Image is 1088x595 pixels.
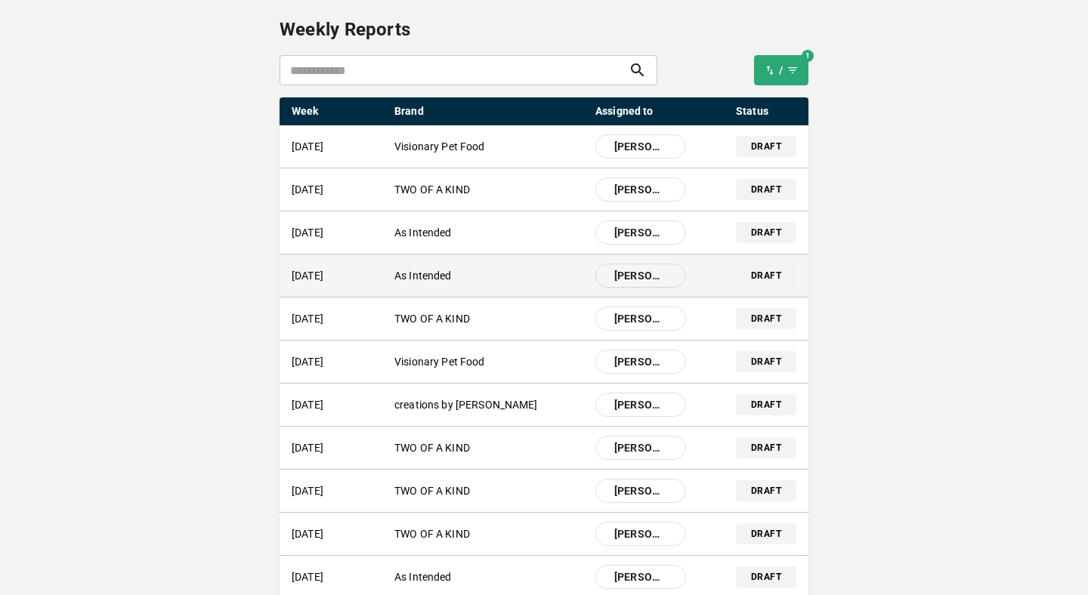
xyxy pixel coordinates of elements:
span: [PERSON_NAME] [605,397,676,412]
p: [DATE] [292,569,382,585]
p: [DATE] [292,354,382,370]
p: Week [292,104,382,118]
span: [PERSON_NAME] [605,225,676,240]
a: [DATE]TWO OF A KIND[PERSON_NAME]draft [280,168,808,211]
p: As Intended [394,268,583,284]
p: [DATE] [292,526,382,542]
p: Visionary Pet Food [394,354,583,370]
p: draft [751,140,781,153]
p: [DATE] [292,225,382,241]
p: draft [751,570,781,584]
span: [PERSON_NAME] [605,311,676,326]
span: [PERSON_NAME] [605,569,676,584]
a: [DATE]TWO OF A KIND[PERSON_NAME]draft [280,470,808,512]
p: [DATE] [292,268,382,284]
div: 1 [802,50,814,62]
p: [DATE] [292,139,382,155]
span: [PERSON_NAME] [605,268,676,283]
p: As Intended [394,225,583,241]
p: draft [751,398,781,412]
a: [DATE]Visionary Pet Food[PERSON_NAME]draft [280,341,808,383]
span: [PERSON_NAME] [605,440,676,455]
span: [PERSON_NAME] [605,139,676,154]
p: creations by [PERSON_NAME] [394,397,583,413]
a: [DATE]Visionary Pet Food[PERSON_NAME]draft [280,125,808,168]
p: [DATE] [292,397,382,413]
p: draft [751,441,781,455]
p: TWO OF A KIND [394,526,583,542]
a: [DATE]TWO OF A KIND[PERSON_NAME]draft [280,513,808,555]
p: Brand [394,103,583,119]
a: [DATE]TWO OF A KIND[PERSON_NAME]draft [280,427,808,469]
a: [DATE]TWO OF A KIND[PERSON_NAME]draft [280,297,808,340]
p: As Intended [394,569,583,585]
p: draft [751,269,781,282]
p: draft [751,183,781,196]
p: TWO OF A KIND [394,440,583,456]
p: Visionary Pet Food [394,139,583,155]
a: [DATE]As Intended[PERSON_NAME]draft [280,211,808,254]
a: [DATE]As Intended[PERSON_NAME]draft [280,254,808,297]
span: [PERSON_NAME] [605,526,676,541]
p: [DATE] [292,311,382,327]
p: Weekly Reports [280,16,808,43]
p: [DATE] [292,182,382,198]
button: 1 [754,55,808,85]
p: TWO OF A KIND [394,182,583,198]
p: draft [751,484,781,498]
p: [DATE] [292,483,382,499]
p: draft [751,527,781,541]
a: [DATE]creations by [PERSON_NAME][PERSON_NAME]draft [280,384,808,426]
p: draft [751,226,781,239]
span: [PERSON_NAME] [605,354,676,369]
span: [PERSON_NAME] [605,483,676,498]
span: [PERSON_NAME] [605,182,676,197]
p: TWO OF A KIND [394,311,583,327]
p: TWO OF A KIND [394,483,583,499]
p: draft [751,312,781,325]
p: Status [736,103,796,119]
p: Assigned to [595,103,686,119]
p: draft [751,355,781,368]
p: [DATE] [292,440,382,456]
